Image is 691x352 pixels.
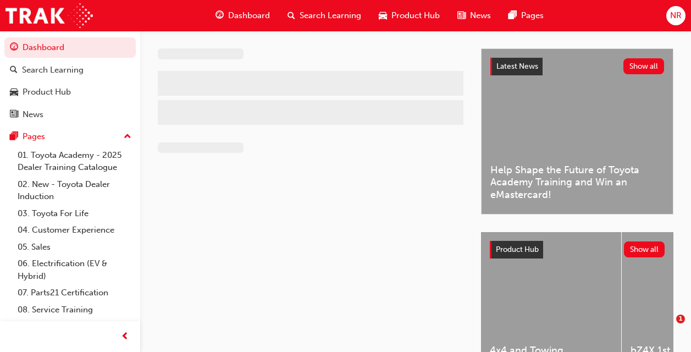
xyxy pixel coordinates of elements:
button: Show all [623,58,665,74]
span: car-icon [379,9,387,23]
button: Pages [4,127,136,147]
span: search-icon [288,9,295,23]
a: guage-iconDashboard [207,4,279,27]
span: Search Learning [300,9,361,22]
span: News [470,9,491,22]
a: 01. Toyota Academy - 2025 Dealer Training Catalogue [13,147,136,176]
button: DashboardSearch LearningProduct HubNews [4,35,136,127]
span: pages-icon [10,132,18,142]
div: News [23,108,43,121]
a: Search Learning [4,60,136,80]
span: Help Shape the Future of Toyota Academy Training and Win an eMastercard! [490,164,664,201]
span: Product Hub [496,245,539,254]
a: 07. Parts21 Certification [13,284,136,301]
span: news-icon [457,9,466,23]
span: Pages [521,9,544,22]
span: NR [670,9,682,22]
a: search-iconSearch Learning [279,4,370,27]
button: NR [666,6,686,25]
div: Pages [23,130,45,143]
a: 06. Electrification (EV & Hybrid) [13,255,136,284]
a: Latest NewsShow all [490,58,664,75]
span: news-icon [10,110,18,120]
span: 1 [676,315,685,323]
a: News [4,105,136,125]
img: Trak [5,3,93,28]
span: search-icon [10,65,18,75]
span: pages-icon [508,9,517,23]
a: Latest NewsShow allHelp Shape the Future of Toyota Academy Training and Win an eMastercard! [481,48,673,215]
div: Product Hub [23,86,71,98]
div: Search Learning [22,64,84,76]
a: Product HubShow all [490,241,665,258]
button: Show all [624,241,665,257]
span: Latest News [496,62,538,71]
span: Dashboard [228,9,270,22]
a: 09. Technical Training [13,318,136,335]
iframe: Intercom live chat [654,315,680,341]
a: 02. New - Toyota Dealer Induction [13,176,136,205]
span: car-icon [10,87,18,97]
a: car-iconProduct Hub [370,4,449,27]
span: prev-icon [121,330,129,344]
span: guage-icon [10,43,18,53]
a: pages-iconPages [500,4,552,27]
span: Product Hub [391,9,440,22]
span: guage-icon [215,9,224,23]
a: 08. Service Training [13,301,136,318]
a: 04. Customer Experience [13,222,136,239]
a: Dashboard [4,37,136,58]
a: 03. Toyota For Life [13,205,136,222]
a: news-iconNews [449,4,500,27]
a: 05. Sales [13,239,136,256]
span: up-icon [124,130,131,144]
a: Product Hub [4,82,136,102]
